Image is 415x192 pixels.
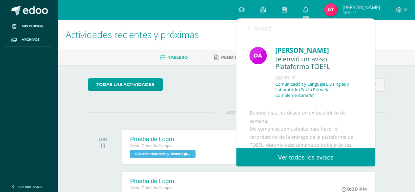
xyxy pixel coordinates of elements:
span: Tablero [168,55,188,60]
span: Avisos [254,24,271,32]
img: 71abf2bd482ea5c0124037d671430b91.png [324,3,337,16]
a: Mis cursos [5,20,52,33]
span: Actividades recientes y próximas [66,28,199,41]
a: todas las Actividades [88,78,163,91]
span: avisos sin leer [322,24,363,31]
div: LUN [99,137,107,142]
a: Ver todos los avisos [236,148,375,166]
span: Pendientes de entrega [221,55,277,60]
div: Prueba de Logro [130,136,197,143]
a: Archivos [5,33,52,47]
span: Mis cursos [22,24,43,29]
span: Mi Perfil [342,10,380,15]
a: Tablero [160,52,188,63]
a: Pendientes de entrega [214,52,277,63]
span: 667 [322,24,330,31]
div: [PERSON_NAME] [275,45,362,55]
span: Archivos [22,37,39,42]
div: Prueba de Logro [130,178,179,185]
span: [PERSON_NAME] [342,4,380,11]
span: AGOSTO [216,110,258,116]
span: Sexto Primaria Complementaria [130,144,179,148]
p: Comunicación y Lenguaje L.3 (Inglés y Laboratorio) Sexto Primaria Complementaria 'B' [275,81,362,98]
div: 8:00 PM [342,186,367,192]
div: te envió un aviso: Plataforma TOEFL [275,55,362,71]
span: Ciencias Naturales y Tecnología 'B' [130,150,196,158]
div: 11 [99,142,107,150]
div: Agosto 11 [275,74,362,81]
span: Cerrar panel [18,184,43,189]
span: Sexto Primaria Complementaria [130,186,179,190]
img: 20293396c123fa1d0be50d4fd90c658f.png [249,47,267,64]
